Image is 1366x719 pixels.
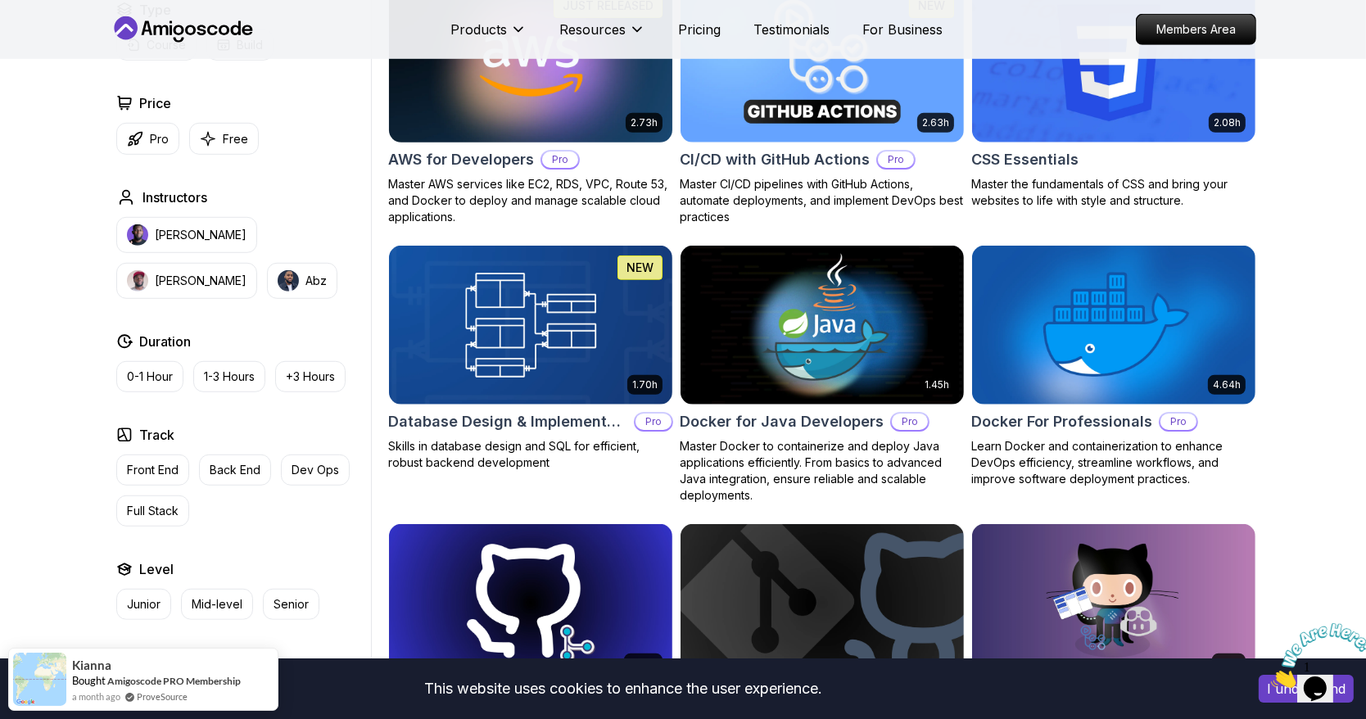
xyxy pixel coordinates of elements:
[631,116,658,129] p: 2.73h
[878,151,914,168] p: Pro
[388,245,673,471] a: Database Design & Implementation card1.70hNEWDatabase Design & ImplementationProSkills in databas...
[139,425,174,445] h2: Track
[150,131,169,147] p: Pro
[12,671,1234,707] div: This website uses cookies to enhance the user experience.
[1264,617,1366,694] iframe: chat widget
[862,20,943,39] a: For Business
[389,246,672,405] img: Database Design & Implementation card
[139,559,174,579] h2: Level
[281,454,350,486] button: Dev Ops
[626,260,654,276] p: NEW
[1259,675,1354,703] button: Accept cookies
[139,332,191,351] h2: Duration
[13,653,66,706] img: provesource social proof notification image
[116,589,171,620] button: Junior
[971,176,1256,209] p: Master the fundamentals of CSS and bring your websites to life with style and structure.
[274,596,309,613] p: Senior
[72,674,106,687] span: Bought
[139,93,171,113] h2: Price
[388,438,673,471] p: Skills in database design and SQL for efficient, robust backend development
[116,123,179,155] button: Pro
[199,454,271,486] button: Back End
[972,246,1255,405] img: Docker For Professionals card
[680,245,965,504] a: Docker for Java Developers card1.45hDocker for Java DevelopersProMaster Docker to containerize an...
[971,148,1079,171] h2: CSS Essentials
[680,148,870,171] h2: CI/CD with GitHub Actions
[388,148,534,171] h2: AWS for Developers
[127,369,173,385] p: 0-1 Hour
[922,116,949,129] p: 2.63h
[559,20,645,52] button: Resources
[7,7,13,20] span: 1
[181,589,253,620] button: Mid-level
[678,20,721,39] a: Pricing
[142,188,207,207] h2: Instructors
[971,410,1152,433] h2: Docker For Professionals
[1137,15,1255,44] p: Members Area
[389,524,672,683] img: Git for Professionals card
[1213,378,1241,391] p: 4.64h
[629,657,658,670] p: 10.13h
[971,438,1256,487] p: Learn Docker and containerization to enhance DevOps efficiency, streamline workflows, and improve...
[542,151,578,168] p: Pro
[267,263,337,299] button: instructor imgAbz
[972,524,1255,683] img: GitHub Toolkit card
[1160,414,1196,430] p: Pro
[275,361,346,392] button: +3 Hours
[680,438,965,504] p: Master Docker to containerize and deploy Java applications efficiently. From basics to advanced J...
[210,462,260,478] p: Back End
[1214,116,1241,129] p: 2.08h
[192,596,242,613] p: Mid-level
[107,675,241,687] a: Amigoscode PRO Membership
[1136,14,1256,45] a: Members Area
[116,454,189,486] button: Front End
[559,20,626,39] p: Resources
[127,270,148,292] img: instructor img
[116,495,189,527] button: Full Stack
[7,7,108,71] img: Chat attention grabber
[127,503,179,519] p: Full Stack
[681,246,964,405] img: Docker for Java Developers card
[925,378,949,391] p: 1.45h
[116,263,257,299] button: instructor img[PERSON_NAME]
[72,690,120,703] span: a month ago
[681,524,964,683] img: Git & GitHub Fundamentals card
[116,361,183,392] button: 0-1 Hour
[632,378,658,391] p: 1.70h
[127,462,179,478] p: Front End
[193,361,265,392] button: 1-3 Hours
[127,596,161,613] p: Junior
[753,20,830,39] a: Testimonials
[971,245,1256,487] a: Docker For Professionals card4.64hDocker For ProfessionalsProLearn Docker and containerization to...
[388,410,627,433] h2: Database Design & Implementation
[155,273,247,289] p: [PERSON_NAME]
[204,369,255,385] p: 1-3 Hours
[292,462,339,478] p: Dev Ops
[278,270,299,292] img: instructor img
[72,658,111,672] span: Kianna
[680,410,884,433] h2: Docker for Java Developers
[189,123,259,155] button: Free
[1217,657,1241,670] p: 2.10h
[127,224,148,246] img: instructor img
[116,217,257,253] button: instructor img[PERSON_NAME]
[892,414,928,430] p: Pro
[137,690,188,703] a: ProveSource
[680,176,965,225] p: Master CI/CD pipelines with GitHub Actions, automate deployments, and implement DevOps best pract...
[388,176,673,225] p: Master AWS services like EC2, RDS, VPC, Route 53, and Docker to deploy and manage scalable cloud ...
[223,131,248,147] p: Free
[286,369,335,385] p: +3 Hours
[450,20,527,52] button: Products
[155,227,247,243] p: [PERSON_NAME]
[305,273,327,289] p: Abz
[636,414,672,430] p: Pro
[450,20,507,39] p: Products
[263,589,319,620] button: Senior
